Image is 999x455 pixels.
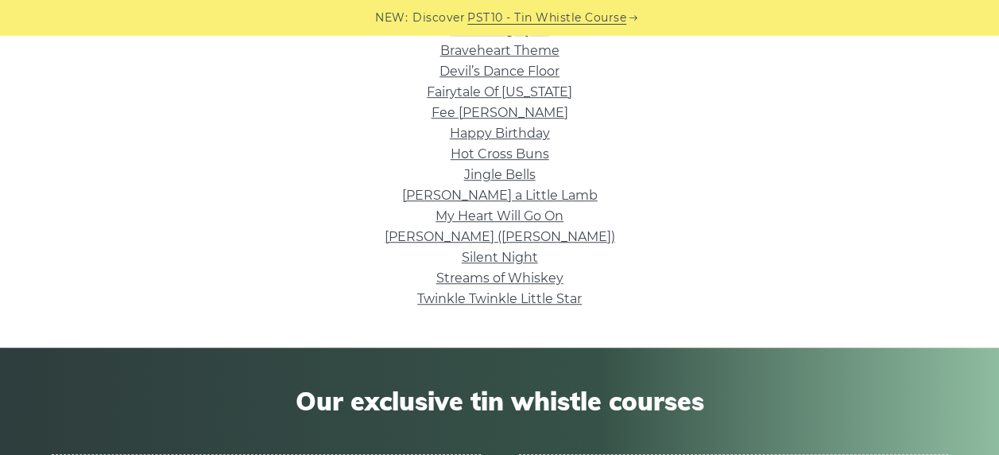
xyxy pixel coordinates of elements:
a: My Heart Will Go On [436,208,563,224]
a: Silent Night [462,250,538,265]
span: Our exclusive tin whistle courses [52,386,948,416]
a: Twinkle Twinkle Little Star [417,291,582,306]
a: Hot Cross Buns [451,146,549,161]
a: [PERSON_NAME] a Little Lamb [402,188,598,203]
a: [PERSON_NAME] ([PERSON_NAME]) [385,229,615,244]
a: Braveheart Theme [440,43,560,58]
span: Discover [412,9,465,27]
span: NEW: [375,9,408,27]
a: Devil’s Dance Floor [439,64,560,79]
a: Fairytale Of [US_STATE] [427,84,572,99]
a: Fee [PERSON_NAME] [432,105,568,120]
a: Streams of Whiskey [436,270,563,286]
a: Jingle Bells [464,167,536,182]
a: PST10 - Tin Whistle Course [467,9,626,27]
a: Happy Birthday [450,126,550,141]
